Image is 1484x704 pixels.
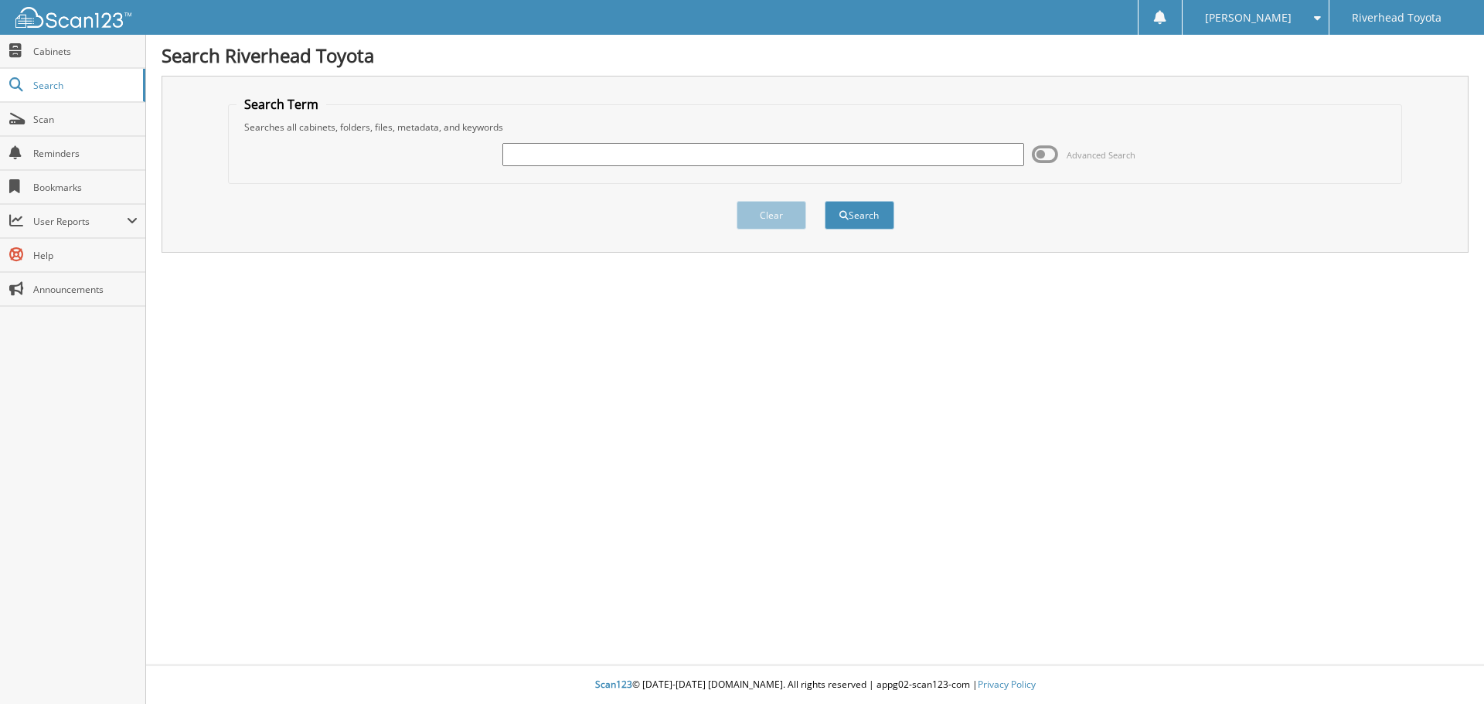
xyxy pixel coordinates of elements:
iframe: Chat Widget [1407,630,1484,704]
img: scan123-logo-white.svg [15,7,131,28]
div: Searches all cabinets, folders, files, metadata, and keywords [237,121,1394,134]
a: Privacy Policy [978,678,1036,691]
span: Reminders [33,147,138,160]
span: Bookmarks [33,181,138,194]
span: Help [33,249,138,262]
span: Cabinets [33,45,138,58]
legend: Search Term [237,96,326,113]
span: Search [33,79,135,92]
span: [PERSON_NAME] [1205,13,1292,22]
button: Search [825,201,894,230]
span: Riverhead Toyota [1352,13,1441,22]
span: Scan123 [595,678,632,691]
span: Advanced Search [1067,149,1135,161]
div: © [DATE]-[DATE] [DOMAIN_NAME]. All rights reserved | appg02-scan123-com | [146,666,1484,704]
h1: Search Riverhead Toyota [162,43,1469,68]
button: Clear [737,201,806,230]
span: Announcements [33,283,138,296]
span: Scan [33,113,138,126]
span: User Reports [33,215,127,228]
